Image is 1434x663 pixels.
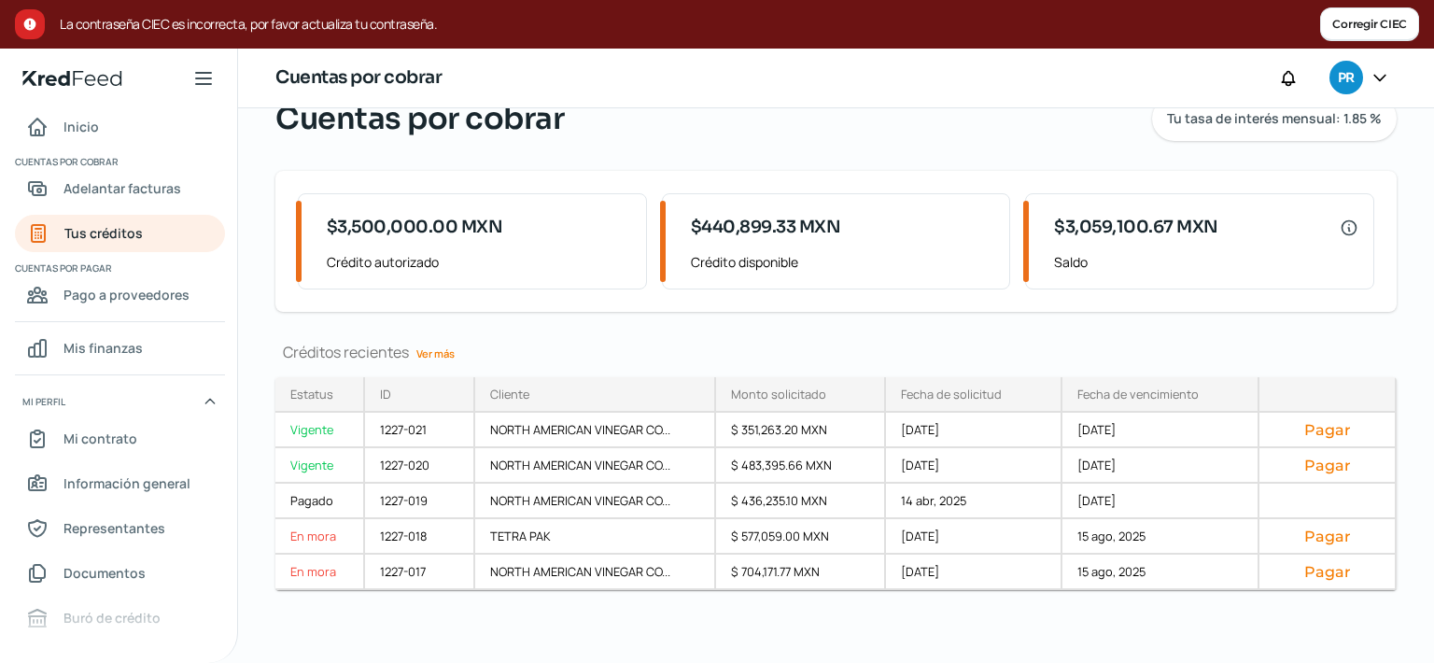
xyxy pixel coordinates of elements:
[475,519,716,555] div: TETRA PAK
[716,448,887,484] div: $ 483,395.66 MXN
[290,386,333,402] div: Estatus
[63,516,165,540] span: Representantes
[365,448,475,484] div: 1227-020
[15,170,225,207] a: Adelantar facturas
[63,336,143,360] span: Mis finanzas
[1077,386,1199,402] div: Fecha de vencimiento
[380,386,391,402] div: ID
[327,215,503,240] span: $3,500,000.00 MXN
[1274,562,1380,581] button: Pagar
[365,519,475,555] div: 1227-018
[1274,527,1380,545] button: Pagar
[886,484,1062,519] div: 14 abr, 2025
[490,386,529,402] div: Cliente
[1062,555,1259,590] div: 15 ago, 2025
[691,215,841,240] span: $440,899.33 MXN
[691,250,995,274] span: Crédito disponible
[275,342,1397,362] div: Créditos recientes
[716,555,887,590] div: $ 704,171.77 MXN
[1167,112,1382,125] span: Tu tasa de interés mensual: 1.85 %
[716,519,887,555] div: $ 577,059.00 MXN
[64,221,143,245] span: Tus créditos
[63,472,190,495] span: Información general
[63,176,181,200] span: Adelantar facturas
[365,555,475,590] div: 1227-017
[15,260,222,276] span: Cuentas por pagar
[886,448,1062,484] div: [DATE]
[15,108,225,146] a: Inicio
[275,519,365,555] a: En mora
[1054,250,1358,274] span: Saldo
[475,484,716,519] div: NORTH AMERICAN VINEGAR CO...
[886,413,1062,448] div: [DATE]
[475,413,716,448] div: NORTH AMERICAN VINEGAR CO...
[1054,215,1218,240] span: $3,059,100.67 MXN
[275,555,365,590] a: En mora
[60,13,1320,35] span: La contraseña CIEC es incorrecta, por favor actualiza tu contraseña.
[365,484,475,519] div: 1227-019
[63,427,137,450] span: Mi contrato
[63,606,161,629] span: Buró de crédito
[275,448,365,484] a: Vigente
[22,393,65,410] span: Mi perfil
[275,64,442,92] h1: Cuentas por cobrar
[1338,67,1354,90] span: PR
[15,276,225,314] a: Pago a proveedores
[1062,448,1259,484] div: [DATE]
[716,484,887,519] div: $ 436,235.10 MXN
[409,339,462,368] a: Ver más
[275,96,564,141] span: Cuentas por cobrar
[63,115,99,138] span: Inicio
[15,153,222,170] span: Cuentas por cobrar
[15,510,225,547] a: Representantes
[63,283,190,306] span: Pago a proveedores
[15,330,225,367] a: Mis finanzas
[475,555,716,590] div: NORTH AMERICAN VINEGAR CO...
[275,484,365,519] a: Pagado
[275,413,365,448] a: Vigente
[901,386,1002,402] div: Fecha de solicitud
[475,448,716,484] div: NORTH AMERICAN VINEGAR CO...
[1062,519,1259,555] div: 15 ago, 2025
[15,215,225,252] a: Tus créditos
[1062,413,1259,448] div: [DATE]
[886,555,1062,590] div: [DATE]
[1274,420,1380,439] button: Pagar
[15,465,225,502] a: Información general
[716,413,887,448] div: $ 351,263.20 MXN
[365,413,475,448] div: 1227-021
[15,555,225,592] a: Documentos
[1274,456,1380,474] button: Pagar
[15,420,225,458] a: Mi contrato
[886,519,1062,555] div: [DATE]
[1320,7,1419,41] button: Corregir CIEC
[327,250,631,274] span: Crédito autorizado
[63,561,146,585] span: Documentos
[15,600,225,637] a: Buró de crédito
[731,386,826,402] div: Monto solicitado
[1062,484,1259,519] div: [DATE]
